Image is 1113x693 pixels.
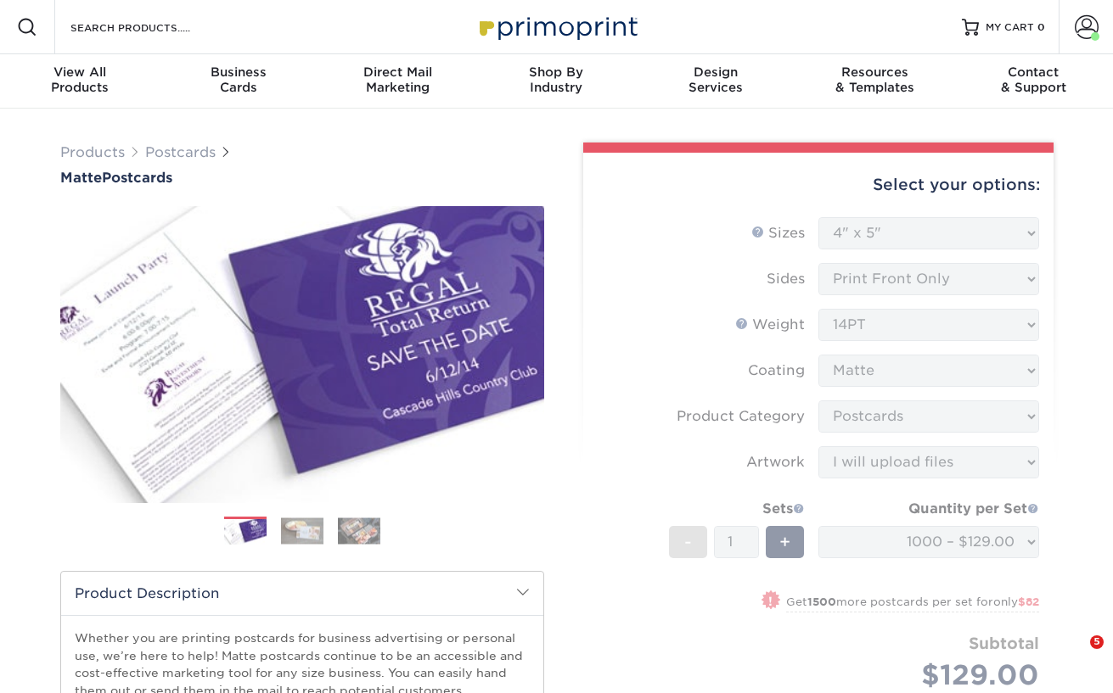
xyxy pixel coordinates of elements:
img: Postcards 02 [281,517,323,544]
span: 5 [1090,635,1104,649]
h2: Product Description [61,572,543,615]
a: BusinessCards [159,54,318,109]
div: Cards [159,64,318,95]
a: Shop ByIndustry [477,54,636,109]
img: Matte 01 [60,187,544,522]
a: Resources& Templates [795,54,953,109]
span: Contact [954,64,1113,80]
input: SEARCH PRODUCTS..... [69,17,234,37]
div: & Templates [795,64,953,95]
span: MY CART [986,20,1034,35]
span: Resources [795,64,953,80]
div: Select your options: [597,153,1040,217]
span: Matte [60,170,102,186]
span: Business [159,64,318,80]
a: MattePostcards [60,170,544,186]
span: 0 [1037,21,1045,33]
iframe: Intercom live chat [1055,635,1096,676]
a: Postcards [145,144,216,160]
div: Services [636,64,795,95]
div: Marketing [318,64,477,95]
a: Direct MailMarketing [318,54,477,109]
span: Design [636,64,795,80]
span: Shop By [477,64,636,80]
div: Industry [477,64,636,95]
a: DesignServices [636,54,795,109]
div: & Support [954,64,1113,95]
a: Products [60,144,125,160]
img: Postcards 01 [224,517,267,547]
img: Primoprint [472,8,642,45]
img: Postcards 03 [338,517,380,544]
a: Contact& Support [954,54,1113,109]
span: Direct Mail [318,64,477,80]
h1: Postcards [60,170,544,186]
